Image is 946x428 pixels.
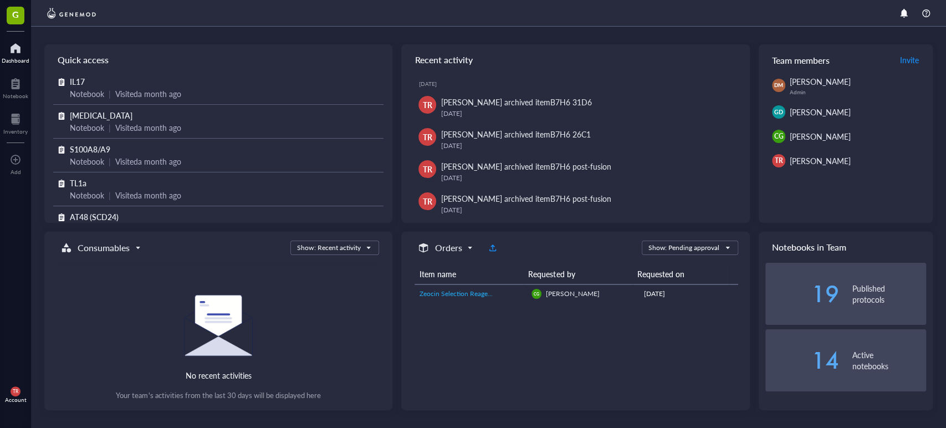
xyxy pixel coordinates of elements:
div: [DATE] [441,205,732,216]
span: TR [13,389,18,394]
div: Account [5,396,27,403]
span: [PERSON_NAME] [546,289,600,298]
div: Visited a month ago [115,155,181,167]
div: Dashboard [2,57,29,64]
div: [DATE] [441,108,732,119]
div: [PERSON_NAME] archived item [441,160,611,172]
button: Invite [899,51,919,69]
span: [PERSON_NAME] [790,155,851,166]
div: Visited a month ago [115,88,181,100]
span: Zeocin Selection Reagent [419,289,493,298]
div: [DATE] [418,80,740,87]
div: Notebooks in Team [759,232,933,263]
a: Zeocin Selection Reagent [419,289,523,299]
div: Notebook [70,121,104,134]
div: Inventory [3,128,28,135]
span: IL17 [70,76,85,87]
h5: Consumables [78,241,130,254]
div: No recent activities [186,369,252,381]
div: Team members [759,44,933,75]
div: Notebook [70,88,104,100]
div: B7H6 26C1 [550,129,591,140]
div: | [109,189,111,201]
span: S100A8/A9 [70,144,110,155]
span: GD [774,108,783,116]
span: TL1a [70,177,86,188]
div: [DATE] [441,140,732,151]
span: TR [423,99,432,111]
span: [PERSON_NAME] [790,106,851,118]
div: Visited a month ago [115,121,181,134]
div: [PERSON_NAME] archived item [441,128,590,140]
th: Requested on [633,264,729,284]
div: Quick access [44,44,392,75]
span: CG [534,292,539,297]
div: Visited a month ago [115,189,181,201]
div: Admin [790,89,926,95]
th: Item name [415,264,524,284]
span: CG [774,131,783,141]
div: Show: Recent activity [297,243,360,253]
div: B7H6 post-fusion [550,161,611,172]
div: [PERSON_NAME] archived item [441,192,611,205]
span: TR [423,131,432,143]
span: G [12,7,19,21]
h5: Orders [434,241,462,254]
div: | [109,121,111,134]
span: AT48 (SCD24) [70,211,119,222]
div: Notebook [70,155,104,167]
a: Dashboard [2,39,29,64]
div: Show: Pending approval [648,243,719,253]
div: Active notebooks [852,349,926,371]
span: TR [774,156,783,166]
span: TR [423,163,432,175]
div: [DATE] [441,172,732,184]
div: Notebook [70,189,104,201]
div: B7H6 31D6 [550,96,592,108]
div: [DATE] [644,289,734,299]
span: Invite [900,54,919,65]
div: Published protocols [852,283,926,305]
div: Add [11,169,21,175]
div: 14 [765,351,839,369]
span: [MEDICAL_DATA] [70,110,132,121]
th: Requested by [524,264,633,284]
img: Empty state [184,295,253,356]
div: | [109,155,111,167]
span: [PERSON_NAME] [790,76,851,87]
span: DM [774,81,783,89]
a: Inventory [3,110,28,135]
span: TR [423,195,432,207]
div: 19 [765,285,839,303]
div: Recent activity [401,44,749,75]
img: genemod-logo [44,7,99,20]
span: [PERSON_NAME] [790,131,851,142]
div: B7H6 post-fusion [550,193,611,204]
div: | [109,88,111,100]
div: Notebook [3,93,28,99]
div: [PERSON_NAME] archived item [441,96,591,108]
a: Notebook [3,75,28,99]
